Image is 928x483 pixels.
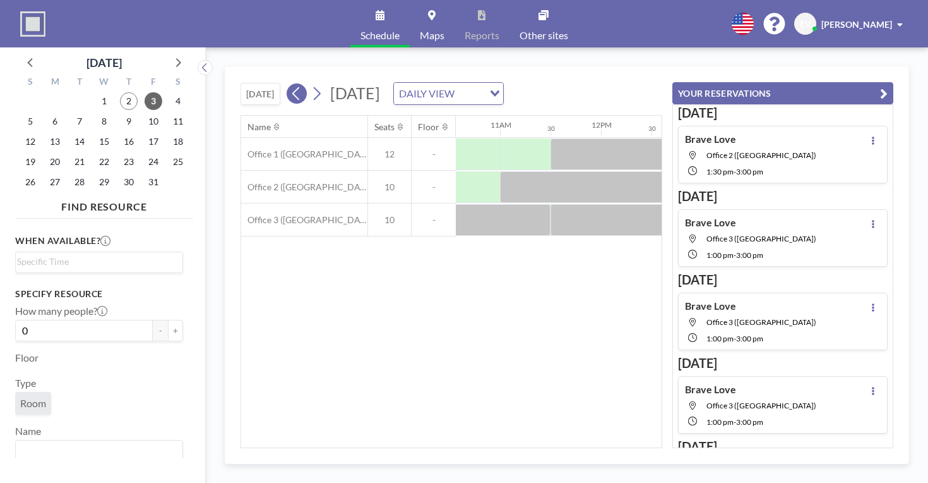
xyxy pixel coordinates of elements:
[153,320,168,341] button: -
[46,133,64,150] span: Monday, October 13, 2025
[20,397,46,409] span: Room
[17,255,175,269] input: Search for option
[15,305,107,317] label: How many people?
[520,30,568,40] span: Other sites
[465,30,499,40] span: Reports
[21,133,39,150] span: Sunday, October 12, 2025
[736,334,763,343] span: 3:00 PM
[16,441,182,462] div: Search for option
[71,133,88,150] span: Tuesday, October 14, 2025
[685,133,736,145] h4: Brave Love
[15,195,193,213] h4: FIND RESOURCE
[648,125,656,133] div: 30
[330,83,380,102] span: [DATE]
[734,417,736,427] span: -
[412,181,456,193] span: -
[71,153,88,171] span: Tuesday, October 21, 2025
[706,167,734,176] span: 1:30 PM
[678,439,888,455] h3: [DATE]
[21,153,39,171] span: Sunday, October 19, 2025
[368,181,411,193] span: 10
[672,82,893,104] button: YOUR RESERVATIONS
[396,85,457,102] span: DAILY VIEW
[71,113,88,130] span: Tuesday, October 7, 2025
[145,113,162,130] span: Friday, October 10, 2025
[95,153,113,171] span: Wednesday, October 22, 2025
[821,19,892,30] span: [PERSON_NAME]
[706,317,816,327] span: Office 3 (New Building)
[169,133,187,150] span: Saturday, October 18, 2025
[86,54,122,71] div: [DATE]
[241,149,367,160] span: Office 1 ([GEOGRAPHIC_DATA])
[15,425,41,437] label: Name
[800,18,811,30] span: EV
[15,377,36,389] label: Type
[706,234,816,243] span: Office 3 (New Building)
[736,417,763,427] span: 3:00 PM
[145,92,162,110] span: Friday, October 3, 2025
[678,355,888,371] h3: [DATE]
[678,105,888,121] h3: [DATE]
[706,150,816,160] span: Office 2 (New Building)
[412,214,456,226] span: -
[21,173,39,191] span: Sunday, October 26, 2025
[169,113,187,130] span: Saturday, October 11, 2025
[458,85,482,102] input: Search for option
[241,83,280,105] button: [DATE]
[678,188,888,204] h3: [DATE]
[71,173,88,191] span: Tuesday, October 28, 2025
[368,149,411,160] span: 12
[491,120,511,130] div: 11AM
[706,250,734,260] span: 1:00 PM
[120,133,138,150] span: Thursday, October 16, 2025
[706,401,816,410] span: Office 3 (New Building)
[15,288,183,300] h3: Specify resource
[165,75,190,91] div: S
[368,214,411,226] span: 10
[678,272,888,288] h3: [DATE]
[46,173,64,191] span: Monday, October 27, 2025
[120,173,138,191] span: Thursday, October 30, 2025
[120,153,138,171] span: Thursday, October 23, 2025
[374,121,395,133] div: Seats
[145,173,162,191] span: Friday, October 31, 2025
[145,133,162,150] span: Friday, October 17, 2025
[706,334,734,343] span: 1:00 PM
[16,252,182,271] div: Search for option
[547,125,555,133] div: 30
[20,11,45,37] img: organization-logo
[734,334,736,343] span: -
[17,443,175,460] input: Search for option
[46,153,64,171] span: Monday, October 20, 2025
[169,92,187,110] span: Saturday, October 4, 2025
[360,30,400,40] span: Schedule
[685,216,736,229] h4: Brave Love
[43,75,68,91] div: M
[116,75,141,91] div: T
[95,113,113,130] span: Wednesday, October 8, 2025
[592,120,612,130] div: 12PM
[420,30,444,40] span: Maps
[92,75,117,91] div: W
[706,417,734,427] span: 1:00 PM
[120,113,138,130] span: Thursday, October 9, 2025
[734,250,736,260] span: -
[736,250,763,260] span: 3:00 PM
[241,181,367,193] span: Office 2 ([GEOGRAPHIC_DATA])
[46,113,64,130] span: Monday, October 6, 2025
[169,153,187,171] span: Saturday, October 25, 2025
[412,149,456,160] span: -
[734,167,736,176] span: -
[241,214,367,226] span: Office 3 ([GEOGRAPHIC_DATA])
[685,383,736,396] h4: Brave Love
[685,300,736,312] h4: Brave Love
[394,83,503,104] div: Search for option
[247,121,271,133] div: Name
[141,75,165,91] div: F
[95,173,113,191] span: Wednesday, October 29, 2025
[21,113,39,130] span: Sunday, October 5, 2025
[120,92,138,110] span: Thursday, October 2, 2025
[168,320,183,341] button: +
[18,75,43,91] div: S
[145,153,162,171] span: Friday, October 24, 2025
